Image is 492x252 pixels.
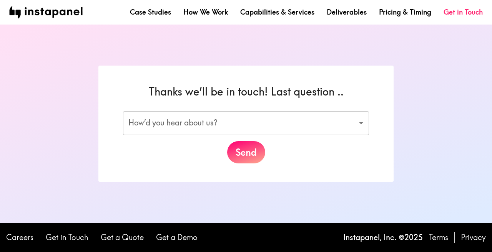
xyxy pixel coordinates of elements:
p: Instapanel, Inc. © 2025 [343,232,423,243]
button: Send [227,141,265,163]
a: Get a Quote [101,232,144,243]
a: Get in Touch [46,232,88,243]
a: Get in Touch [444,7,483,17]
a: Capabilities & Services [240,7,314,17]
a: Terms [429,232,448,243]
a: Privacy [461,232,486,243]
a: Case Studies [130,7,171,17]
a: Pricing & Timing [379,7,431,17]
a: Deliverables [327,7,367,17]
a: Careers [6,232,33,243]
h6: Thanks we’ll be in touch! Last question .. [123,84,369,99]
a: How We Work [183,7,228,17]
img: instapanel [9,7,83,18]
a: Get a Demo [156,232,198,243]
